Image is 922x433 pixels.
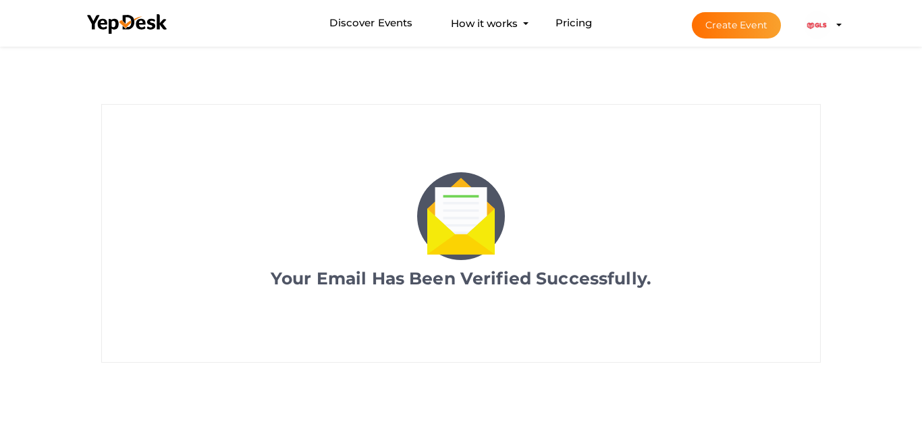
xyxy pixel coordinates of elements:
[271,260,651,291] label: Your Email Has Been Verified Successfully.
[329,11,412,36] a: Discover Events
[417,172,505,260] img: letter.png
[804,11,831,39] img: QRQQUEDO_small.png
[555,11,593,36] a: Pricing
[692,12,781,39] button: Create Event
[447,11,522,36] button: How it works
